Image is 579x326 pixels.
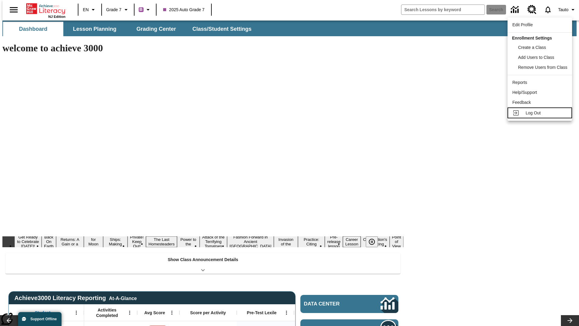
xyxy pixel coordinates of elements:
[2,5,88,10] body: Maximum 600 characters Press Escape to exit toolbar Press Alt + F10 to reach toolbar
[512,90,537,95] span: Help/Support
[518,65,567,70] span: Remove Users from Class
[518,45,546,50] span: Create a Class
[512,22,533,27] span: Edit Profile
[512,100,531,105] span: Feedback
[512,80,527,85] span: Reports
[526,110,541,115] span: Log Out
[518,55,554,60] span: Add Users to Class
[512,36,552,40] span: Enrollment Settings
